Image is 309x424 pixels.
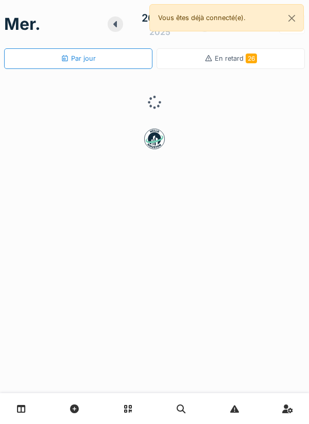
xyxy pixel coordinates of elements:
[149,4,304,31] div: Vous êtes déjà connecté(e).
[61,54,96,63] div: Par jour
[280,5,303,32] button: Close
[246,54,257,63] span: 26
[142,10,179,26] div: 20 août
[149,26,170,38] div: 2025
[215,55,257,62] span: En retard
[4,14,41,34] h1: mer.
[144,129,165,149] img: badge-BVDL4wpA.svg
